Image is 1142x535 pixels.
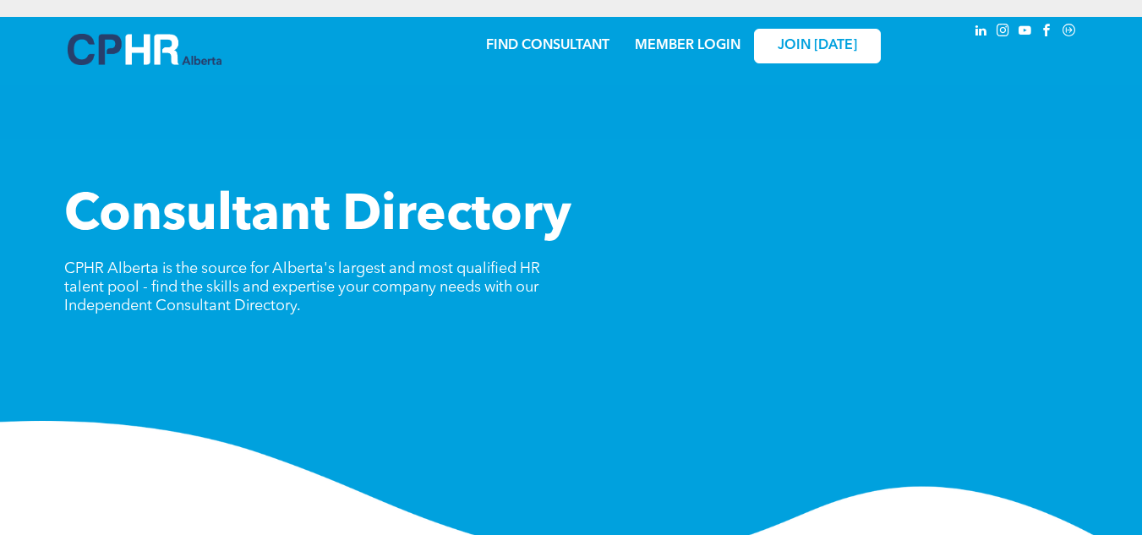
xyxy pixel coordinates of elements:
span: Consultant Directory [64,191,571,242]
a: MEMBER LOGIN [635,39,740,52]
img: A blue and white logo for cp alberta [68,34,221,65]
a: JOIN [DATE] [754,29,881,63]
a: linkedin [972,21,991,44]
a: instagram [994,21,1013,44]
a: facebook [1038,21,1057,44]
span: CPHR Alberta is the source for Alberta's largest and most qualified HR talent pool - find the ski... [64,261,540,314]
a: Social network [1060,21,1079,44]
a: youtube [1016,21,1035,44]
span: JOIN [DATE] [778,38,857,54]
a: FIND CONSULTANT [486,39,609,52]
